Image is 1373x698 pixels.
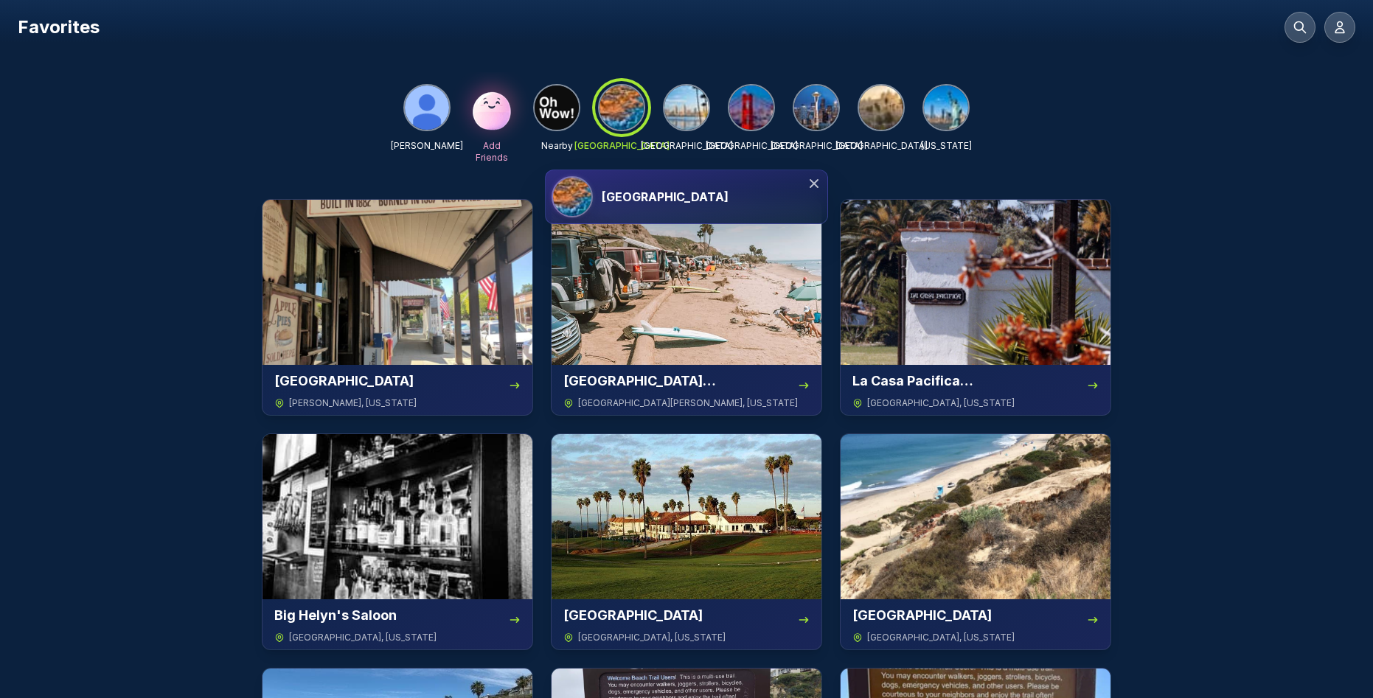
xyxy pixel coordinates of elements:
img: Add Friends [468,84,515,131]
img: San Diego [664,85,709,130]
p: [US_STATE] [921,140,972,152]
h3: La Casa Pacifica ([GEOGRAPHIC_DATA]) [852,371,1087,391]
img: Big Helyn's Saloon [263,434,532,599]
img: La Casa Pacifica (Western White House) [841,200,1110,365]
span: [GEOGRAPHIC_DATA] , [US_STATE] [578,632,726,643]
h3: [GEOGRAPHIC_DATA][PERSON_NAME] [563,371,798,391]
p: [GEOGRAPHIC_DATA] [835,140,928,152]
span: [GEOGRAPHIC_DATA][PERSON_NAME] , [US_STATE] [578,397,798,409]
span: [GEOGRAPHIC_DATA] , [US_STATE] [867,632,1015,643]
span: [PERSON_NAME] , [US_STATE] [289,397,417,409]
p: [GEOGRAPHIC_DATA] [771,140,863,152]
h3: [GEOGRAPHIC_DATA] [563,605,703,626]
img: San Onofre State Beach [552,200,821,365]
h3: [GEOGRAPHIC_DATA] [852,605,992,626]
img: Los Angeles [859,85,903,130]
img: New York [924,85,968,130]
p: [GEOGRAPHIC_DATA] [706,140,798,152]
h3: [GEOGRAPHIC_DATA] [602,188,729,206]
img: San Clemente State Beach [841,434,1110,599]
h1: Favorites [18,15,100,39]
img: Seattle [794,85,838,130]
p: [GEOGRAPHIC_DATA] [641,140,733,152]
img: Historic Main Street [263,200,532,365]
img: Nearby [535,85,579,130]
span: [GEOGRAPHIC_DATA] , [US_STATE] [289,632,437,643]
p: [PERSON_NAME] [391,140,463,152]
p: [GEOGRAPHIC_DATA] [574,140,670,152]
img: San Clemente Municipal Golf Course [552,434,821,599]
span: [GEOGRAPHIC_DATA] , [US_STATE] [867,397,1015,409]
h3: Big Helyn's Saloon [274,605,397,626]
img: Matthew Miller [405,85,449,130]
p: Add Friends [468,140,515,164]
h3: [GEOGRAPHIC_DATA] [274,371,414,391]
img: Orange County [553,178,591,216]
img: San Francisco [729,85,774,130]
p: Nearby [541,140,573,152]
